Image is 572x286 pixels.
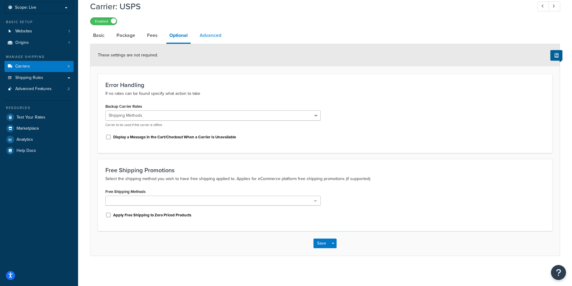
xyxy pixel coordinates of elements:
[90,18,117,25] label: Enabled
[5,26,74,37] li: Websites
[90,28,107,43] a: Basic
[15,29,32,34] span: Websites
[105,123,321,127] p: Carrier to be used if this carrier is offline
[105,82,545,88] h3: Error Handling
[313,239,330,248] button: Save
[105,90,545,97] p: If no rates can be found specify what action to take
[5,145,74,156] a: Help Docs
[5,37,74,48] li: Origins
[113,134,236,140] label: Display a Message in the Cart/Checkout When a Carrier Is Unavailable
[68,29,70,34] span: 1
[105,104,142,109] label: Backup Carrier Rates
[5,26,74,37] a: Websites1
[113,28,138,43] a: Package
[5,105,74,110] div: Resources
[5,83,74,95] a: Advanced Features2
[197,28,224,43] a: Advanced
[5,134,74,145] a: Analytics
[537,2,549,11] a: Previous Record
[551,265,566,280] button: Open Resource Center
[5,20,74,25] div: Basic Setup
[5,37,74,48] a: Origins1
[5,123,74,134] a: Marketplace
[15,5,36,10] span: Scope: Live
[15,40,29,45] span: Origins
[5,112,74,123] a: Test Your Rates
[98,52,158,58] span: These settings are not required.
[5,61,74,72] a: Carriers4
[17,126,39,131] span: Marketplace
[113,212,191,218] label: Apply Free Shipping to Zero Priced Products
[5,83,74,95] li: Advanced Features
[549,2,560,11] a: Next Record
[5,72,74,83] a: Shipping Rules
[166,28,191,44] a: Optional
[105,167,545,173] h3: Free Shipping Promotions
[68,40,70,45] span: 1
[17,148,36,153] span: Help Docs
[15,75,43,80] span: Shipping Rules
[5,54,74,59] div: Manage Shipping
[17,115,45,120] span: Test Your Rates
[15,86,52,92] span: Advanced Features
[68,86,70,92] span: 2
[105,175,545,182] p: Select the shipping method you wish to have free shipping applied to. Applies for eCommerce platf...
[90,1,526,12] h1: Carrier: USPS
[15,64,30,69] span: Carriers
[68,64,70,69] span: 4
[105,189,146,194] label: Free Shipping Methods
[144,28,160,43] a: Fees
[5,61,74,72] li: Carriers
[550,50,562,61] button: Show Help Docs
[17,137,33,142] span: Analytics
